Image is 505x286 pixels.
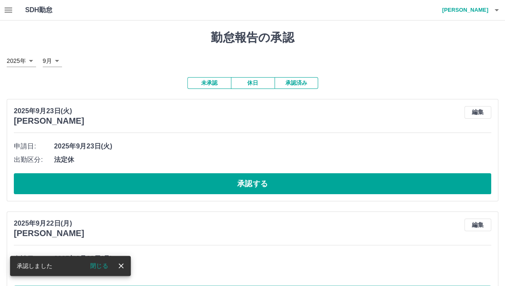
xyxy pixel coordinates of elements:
[43,55,62,67] div: 9月
[83,260,115,272] button: 閉じる
[464,106,491,119] button: 編集
[14,173,491,194] button: 承認する
[14,141,54,151] span: 申請日:
[14,116,84,126] h3: [PERSON_NAME]
[14,106,84,116] p: 2025年9月23日(火)
[464,218,491,231] button: 編集
[14,254,54,264] span: 申請日:
[14,229,84,238] h3: [PERSON_NAME]
[115,260,127,272] button: close
[14,218,84,229] p: 2025年9月22日(月)
[54,267,491,277] span: 休日
[17,258,52,273] div: 承認しました
[14,155,54,165] span: 出勤区分:
[54,254,491,264] span: 2025年9月22日(月)
[275,77,318,89] button: 承認済み
[54,155,491,165] span: 法定休
[7,55,36,67] div: 2025年
[54,141,491,151] span: 2025年9月23日(火)
[7,31,498,45] h1: 勤怠報告の承認
[187,77,231,89] button: 未承認
[231,77,275,89] button: 休日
